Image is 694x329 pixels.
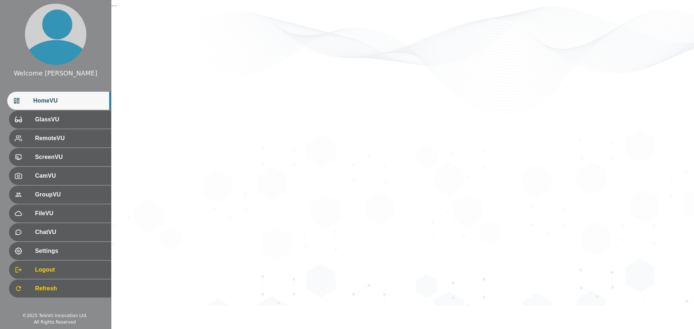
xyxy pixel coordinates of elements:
[9,186,111,204] div: GroupVU
[25,4,86,65] img: profile.png
[9,129,111,147] div: RemoteVU
[35,209,105,218] span: FileVU
[9,280,111,298] div: Refresh
[35,265,105,274] span: Logout
[9,111,111,129] div: GlassVU
[9,148,111,166] div: ScreenVU
[35,172,105,180] span: CamVU
[35,284,105,293] span: Refresh
[35,153,105,161] span: ScreenVU
[35,228,105,237] span: ChatVU
[7,92,111,110] div: HomeVU
[14,69,97,78] div: Welcome [PERSON_NAME]
[9,204,111,222] div: FileVU
[9,261,111,279] div: Logout
[9,167,111,185] div: CamVU
[35,247,105,255] span: Settings
[35,134,105,143] span: RemoteVU
[33,96,105,105] span: HomeVU
[35,115,105,124] span: GlassVU
[34,319,76,325] div: All Rights Reserved
[9,242,111,260] div: Settings
[9,223,111,241] div: ChatVU
[35,190,105,199] span: GroupVU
